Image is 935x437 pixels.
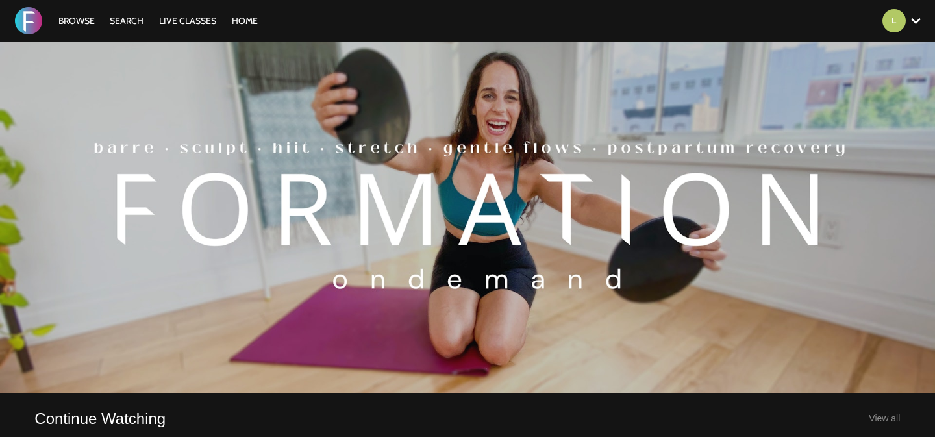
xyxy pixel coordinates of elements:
[15,7,42,34] img: FORMATION
[34,408,166,429] a: Continue Watching
[52,15,101,27] a: Browse
[103,15,150,27] a: Search
[52,14,265,27] nav: Primary
[225,15,264,27] a: HOME
[869,413,900,423] a: View all
[153,15,223,27] a: LIVE CLASSES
